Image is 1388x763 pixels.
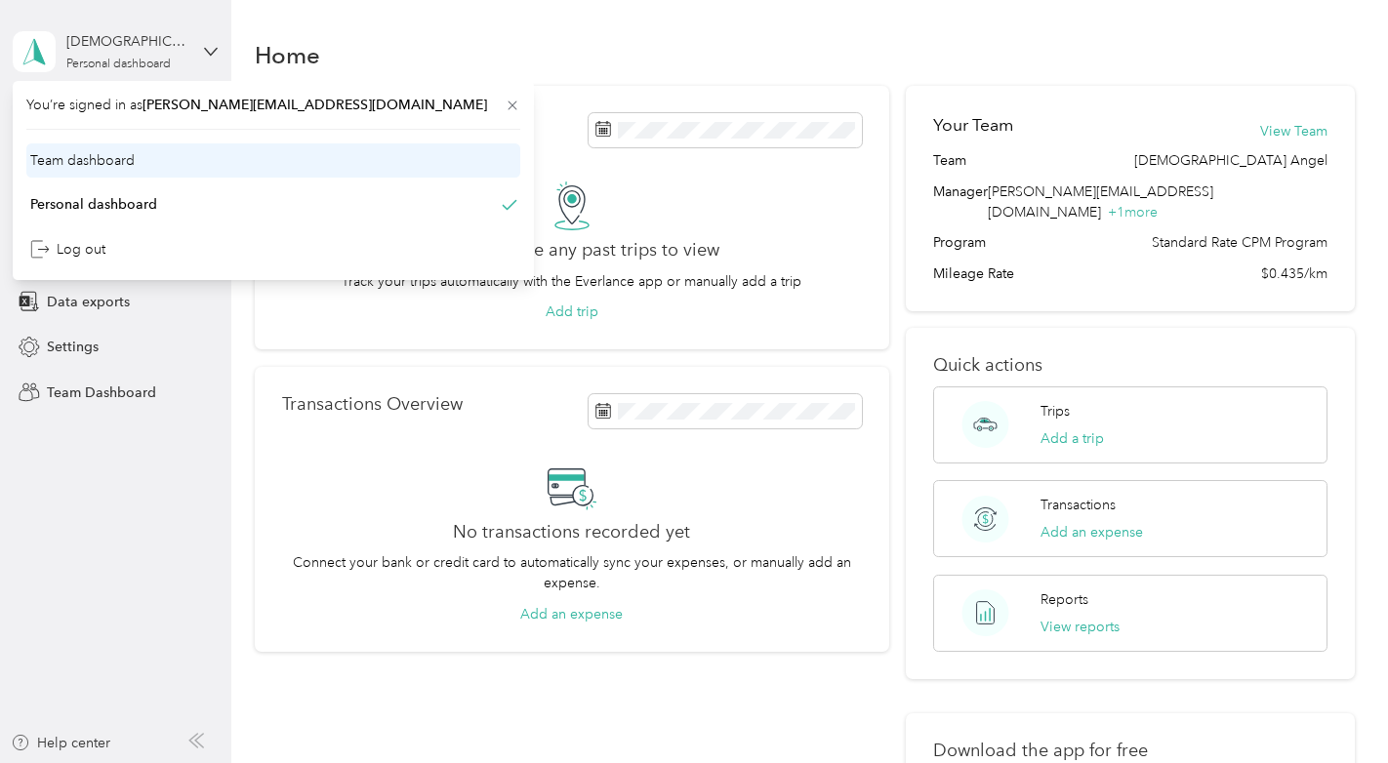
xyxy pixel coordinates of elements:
span: Program [933,232,986,253]
span: Standard Rate CPM Program [1152,232,1327,253]
span: [PERSON_NAME][EMAIL_ADDRESS][DOMAIN_NAME] [988,183,1213,221]
span: Team Dashboard [47,382,156,403]
span: Manager [933,181,988,222]
div: Log out [30,239,105,260]
div: [DEMOGRAPHIC_DATA] Angel [66,31,188,52]
iframe: Everlance-gr Chat Button Frame [1279,654,1388,763]
span: [PERSON_NAME][EMAIL_ADDRESS][DOMAIN_NAME] [143,97,487,113]
span: [DEMOGRAPHIC_DATA] Angel [1134,150,1327,171]
p: Reports [1041,589,1088,610]
button: Help center [11,733,110,753]
button: Add an expense [520,604,623,624]
p: Connect your bank or credit card to automatically sync your expenses, or manually add an expense. [282,552,862,593]
span: Settings [47,337,99,357]
p: Quick actions [933,355,1327,376]
button: View reports [1041,617,1120,637]
div: Personal dashboard [66,59,171,70]
h1: Home [255,45,320,65]
span: Data exports [47,292,130,312]
span: You’re signed in as [26,95,520,115]
button: Add trip [546,301,598,322]
button: View Team [1260,121,1327,141]
p: Track your trips automatically with the Everlance app or manually add a trip [342,271,801,292]
div: Team dashboard [30,150,135,171]
p: Download the app for free [933,741,1327,761]
div: Personal dashboard [30,194,157,215]
button: Add a trip [1041,428,1104,449]
p: Transactions Overview [282,394,463,415]
span: Team [933,150,966,171]
span: + 1 more [1108,204,1158,221]
h2: Your Team [933,113,1013,138]
span: Mileage Rate [933,263,1014,284]
h2: You don’t have any past trips to view [424,240,719,261]
p: Transactions [1041,495,1116,515]
span: $0.435/km [1261,263,1327,284]
button: Add an expense [1041,522,1143,542]
h2: No transactions recorded yet [453,522,690,542]
p: Trips [1041,401,1070,422]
